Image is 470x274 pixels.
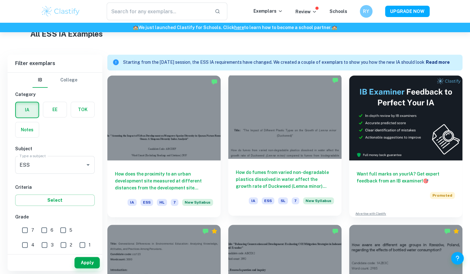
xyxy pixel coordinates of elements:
[355,211,386,216] a: Advertise with Clastify
[107,75,221,217] a: How does the proximity to an urban development site measured at different distances from the deve...
[423,178,428,183] span: 🎯
[133,25,138,30] span: 🏫
[451,252,464,265] button: Help and Feedback
[140,199,153,206] span: ESS
[69,227,72,234] span: 5
[171,199,178,206] span: 7
[426,60,450,65] b: Read more
[16,102,39,117] button: IA
[51,227,53,234] span: 6
[15,194,95,206] button: Select
[182,199,213,206] span: New Syllabus
[236,169,334,190] h6: How do fumes from varied non-degradable plastics dissolved in water affect the growth rate of Duc...
[430,192,455,199] span: Promoted
[453,228,459,234] div: Premium
[8,55,102,72] h6: Filter exemplars
[41,5,81,18] img: Clastify logo
[31,241,34,248] span: 4
[43,102,67,117] button: EE
[278,197,288,204] span: SL
[249,197,258,204] span: IA
[15,145,95,152] h6: Subject
[349,75,462,160] img: Thumbnail
[15,122,39,137] button: Notes
[357,170,455,184] h6: Want full marks on your IA ? Get expert feedback from an IB examiner!
[15,91,95,98] h6: Category
[303,197,334,208] div: Starting from the May 2026 session, the ESS IA requirements have changed. We created this exempla...
[295,8,317,15] p: Review
[360,5,372,18] button: RY
[253,8,283,15] p: Exemplars
[1,24,469,31] h6: We just launched Clastify for Schools. Click to learn how to become a school partner.
[20,153,46,158] label: Type a subject
[228,75,342,217] a: How do fumes from varied non-degradable plastics dissolved in water affect the growth rate of Duc...
[89,241,91,248] span: 1
[332,77,338,83] img: Marked
[107,3,210,20] input: Search for any exemplars...
[385,6,430,17] button: UPGRADE NOW
[33,73,77,88] div: Filter type choice
[30,28,440,39] h1: All ESS IA Examples
[51,241,54,248] span: 3
[84,160,92,169] button: Open
[71,102,94,117] button: TOK
[444,228,450,234] img: Marked
[330,9,347,14] a: Schools
[292,197,299,204] span: 7
[332,25,337,30] span: 🏫
[211,79,217,85] img: Marked
[211,228,217,234] div: Premium
[115,170,213,191] h6: How does the proximity to an urban development site measured at different distances from the deve...
[31,227,34,234] span: 7
[128,199,137,206] span: IA
[123,59,426,66] p: Starting from the [DATE] session, the ESS IA requirements have changed. We created a couple of ex...
[74,257,100,268] button: Apply
[234,25,244,30] a: here
[202,228,209,234] img: Marked
[33,73,48,88] button: IB
[15,213,95,220] h6: Grade
[15,184,95,191] h6: Criteria
[362,8,370,15] h6: RY
[303,197,334,204] span: New Syllabus
[182,199,213,210] div: Starting from the May 2026 session, the ESS IA requirements have changed. We created this exempla...
[262,197,274,204] span: ESS
[349,75,462,217] a: Want full marks on yourIA? Get expert feedback from an IB examiner!PromotedAdvertise with Clastify
[70,241,72,248] span: 2
[332,228,338,234] img: Marked
[157,199,167,206] span: HL
[60,73,77,88] button: College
